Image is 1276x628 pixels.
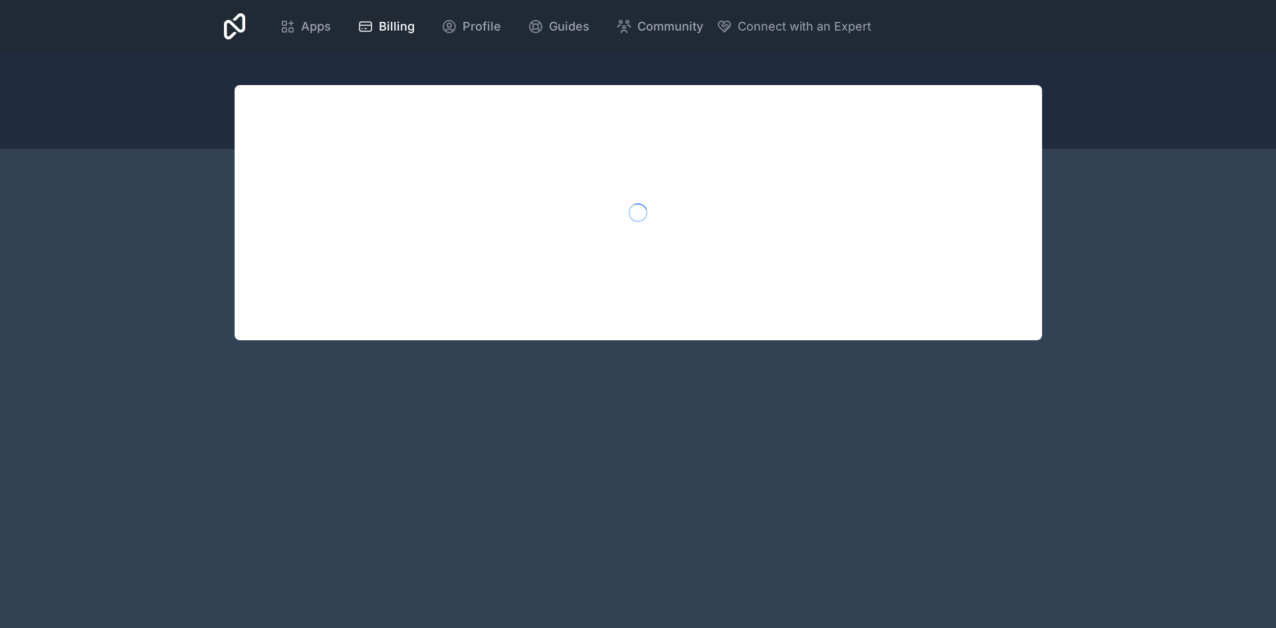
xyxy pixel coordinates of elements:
a: Apps [269,12,342,41]
button: Connect with an Expert [716,17,871,36]
a: Guides [517,12,600,41]
span: Guides [549,17,589,36]
span: Connect with an Expert [738,17,871,36]
span: Profile [463,17,501,36]
span: Community [637,17,703,36]
a: Community [605,12,714,41]
a: Billing [347,12,425,41]
span: Billing [379,17,415,36]
span: Apps [301,17,331,36]
a: Profile [431,12,512,41]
